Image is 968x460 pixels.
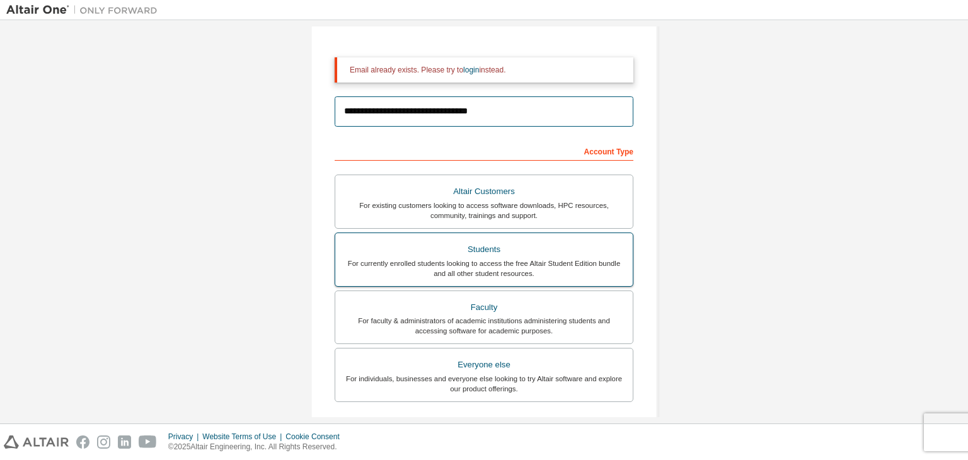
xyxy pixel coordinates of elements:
[285,432,347,442] div: Cookie Consent
[139,435,157,449] img: youtube.svg
[343,241,625,258] div: Students
[343,374,625,394] div: For individuals, businesses and everyone else looking to try Altair software and explore our prod...
[168,432,202,442] div: Privacy
[202,432,285,442] div: Website Terms of Use
[463,66,479,74] a: login
[343,356,625,374] div: Everyone else
[6,4,164,16] img: Altair One
[343,200,625,221] div: For existing customers looking to access software downloads, HPC resources, community, trainings ...
[350,65,623,75] div: Email already exists. Please try to instead.
[76,435,89,449] img: facebook.svg
[343,316,625,336] div: For faculty & administrators of academic institutions administering students and accessing softwa...
[4,435,69,449] img: altair_logo.svg
[335,141,633,161] div: Account Type
[343,183,625,200] div: Altair Customers
[343,258,625,279] div: For currently enrolled students looking to access the free Altair Student Edition bundle and all ...
[118,435,131,449] img: linkedin.svg
[97,435,110,449] img: instagram.svg
[343,299,625,316] div: Faculty
[168,442,347,452] p: © 2025 Altair Engineering, Inc. All Rights Reserved.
